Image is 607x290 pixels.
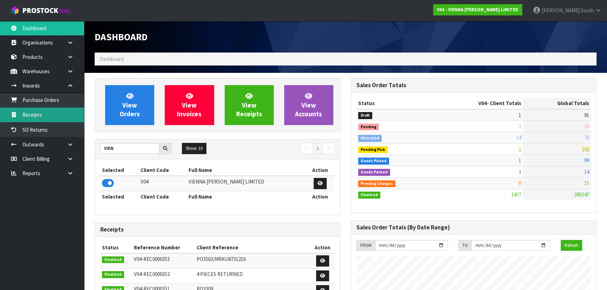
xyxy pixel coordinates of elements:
th: Action [311,242,335,253]
span: South [581,7,594,14]
strong: V04 - VIENNA [PERSON_NAME] LIMITED [437,7,518,13]
span: View Receipts [236,92,262,118]
h3: Sales Order Totals (By Date Range) [356,224,591,231]
span: 192 [582,146,589,152]
span: ProStock [22,6,58,15]
span: PO3563/MRKU8731216 [196,256,245,262]
a: ViewAccounts [284,85,333,125]
a: → [322,143,335,154]
span: 3 [519,168,521,175]
a: ViewInvoices [165,85,214,125]
span: Dashboard [95,31,148,43]
span: View Accounts [295,92,322,118]
th: Client Code [139,191,187,202]
span: V04-REC0000352 [134,271,170,277]
th: Status [100,242,132,253]
span: 99 [584,157,589,164]
span: 4 PIECES RETURNED [196,271,243,277]
div: FROM [356,240,375,251]
th: Action [306,191,335,202]
span: Finalised [102,256,124,263]
span: 14 [516,134,521,141]
span: Goods Picked [358,158,389,165]
th: Reference Number [132,242,195,253]
th: Full Name [187,191,306,202]
span: Goods Packed [358,169,390,176]
span: 14 [584,168,589,175]
th: Client Code [139,165,187,176]
a: ViewReceipts [225,85,274,125]
span: V04 [478,100,487,106]
th: Status [356,98,434,109]
span: V04-REC0000353 [134,256,170,262]
span: 76 [584,134,589,141]
th: Selected [100,165,139,176]
span: 1477 [511,191,521,198]
img: cube-alt.png [11,6,19,15]
span: 1 [519,146,521,152]
th: Selected [100,191,139,202]
span: 385547 [574,191,589,198]
td: V04 [139,176,187,191]
span: 1 [519,157,521,164]
span: Pending Pick [358,146,388,153]
span: View Orders [120,92,140,118]
span: Finalised [102,271,124,278]
span: Finalised [358,192,380,199]
span: View Invoices [177,92,202,118]
span: Pending [358,124,379,131]
th: Full Name [187,165,306,176]
h3: Sales Order Totals [356,82,591,89]
button: Refresh [561,240,582,251]
span: 1 [519,112,521,118]
span: 2 [519,123,521,130]
input: Search clients [100,143,159,154]
a: ViewOrders [105,85,154,125]
span: Pending Charges [358,180,395,187]
nav: Page navigation [223,143,335,155]
span: 20 [584,123,589,130]
span: 15 [584,180,589,186]
span: [PERSON_NAME] [542,7,580,14]
a: V04 - VIENNA [PERSON_NAME] LIMITED [433,4,522,15]
small: WMS [60,8,70,14]
h3: Receipts [100,226,335,233]
td: VIENNA [PERSON_NAME] LIMITED [187,176,306,191]
th: Global Totals [523,98,591,109]
div: TO [458,240,471,251]
span: 91 [584,112,589,118]
span: 0 [519,180,521,186]
span: Draft [358,112,372,119]
span: Allocated [358,135,382,142]
th: Action [306,165,335,176]
a: ← [301,143,313,154]
button: Show: 10 [182,143,206,154]
span: Dashboard [100,56,124,62]
th: Client Reference [195,242,310,253]
a: 1 [313,143,323,154]
th: - Client Totals [434,98,523,109]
